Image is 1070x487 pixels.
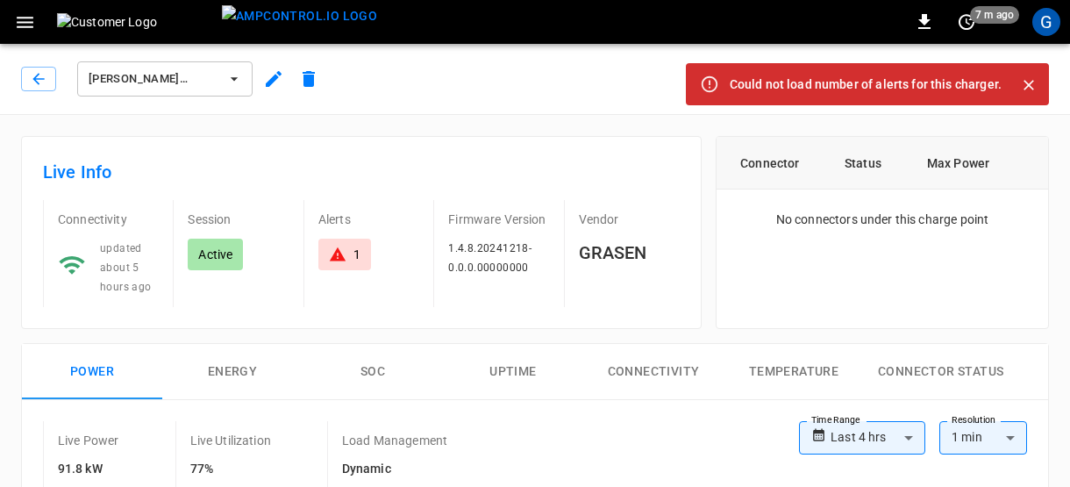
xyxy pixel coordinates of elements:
[939,421,1027,455] div: 1 min
[1032,8,1060,36] div: profile-icon
[162,344,303,400] button: Energy
[831,421,925,455] div: Last 4 hrs
[902,137,1014,190] th: Max Power
[952,413,995,427] label: Resolution
[776,211,989,228] p: No connectors under this charge point
[43,158,680,186] h6: Live Info
[89,69,218,90] span: [PERSON_NAME] 240kW
[100,242,152,293] span: updated about 5 hours ago
[22,344,162,400] button: Power
[342,432,447,449] p: Load Management
[717,137,824,190] th: Connector
[952,8,981,36] button: set refresh interval
[579,211,680,228] p: Vendor
[188,211,289,228] p: Session
[443,344,583,400] button: Uptime
[353,246,360,263] div: 1
[583,344,724,400] button: Connectivity
[318,211,419,228] p: Alerts
[811,413,860,427] label: Time Range
[222,5,377,27] img: ampcontrol.io logo
[824,137,903,190] th: Status
[1016,72,1042,98] button: Close
[448,211,549,228] p: Firmware Version
[864,344,1017,400] button: Connector Status
[198,246,232,263] p: Active
[58,460,119,479] h6: 91.8 kW
[77,61,253,97] button: [PERSON_NAME] 240kW
[190,460,271,479] h6: 77%
[57,13,215,31] img: Customer Logo
[970,6,1019,24] span: 7 m ago
[58,432,119,449] p: Live Power
[579,239,680,267] h6: GRASEN
[724,344,864,400] button: Temperature
[58,211,159,228] p: Connectivity
[730,68,1002,100] div: Could not load number of alerts for this charger.
[448,242,531,274] span: 1.4.8.20241218-0.0.0.00000000
[717,137,1048,190] table: connector table
[342,460,447,479] h6: Dynamic
[190,432,271,449] p: Live Utilization
[303,344,443,400] button: SOC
